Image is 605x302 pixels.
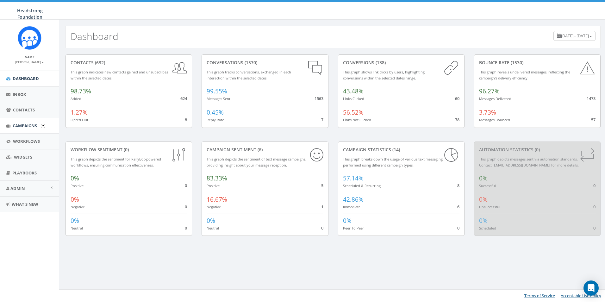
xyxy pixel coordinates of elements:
small: Messages Sent [207,96,230,101]
span: [DATE] - [DATE] [561,33,589,39]
span: Contacts [13,107,35,113]
div: Automation Statistics [479,147,596,153]
span: (1570) [243,60,257,66]
span: 16.67% [207,195,227,204]
span: 0 [185,204,187,210]
div: Campaign Sentiment [207,147,323,153]
span: 0 [593,183,596,188]
span: (632) [94,60,105,66]
small: Reply Rate [207,117,224,122]
img: Rally_platform_Icon_1.png [18,26,41,50]
span: 0% [71,217,79,225]
span: 43.48% [343,87,364,95]
span: 98.73% [71,87,91,95]
span: 3.73% [479,108,496,116]
span: (138) [374,60,386,66]
div: Open Intercom Messenger [583,280,599,296]
small: Neutral [71,226,83,230]
span: Campaigns [13,123,37,129]
span: 5 [321,183,323,188]
span: 0 [185,183,187,188]
span: Admin [10,186,25,191]
span: What's New [12,201,38,207]
div: Bounce Rate [479,60,596,66]
span: 0% [207,217,215,225]
a: Terms of Service [524,293,555,299]
span: 0% [479,174,488,182]
small: Opted Out [71,117,88,122]
span: 78 [455,117,459,123]
span: 1.27% [71,108,88,116]
small: This graph depicts the sentiment of text message campaigns, providing insight about your message ... [207,157,306,167]
a: Acceptable Use Policy [561,293,601,299]
span: (0) [533,147,540,153]
small: Unsuccessful [479,204,500,209]
small: Messages Bounced [479,117,510,122]
span: 7 [321,117,323,123]
span: 57.14% [343,174,364,182]
span: Playbooks [12,170,37,176]
small: Name [25,55,34,59]
span: 0% [343,217,352,225]
span: 56.52% [343,108,364,116]
small: Positive [71,183,84,188]
span: (0) [122,147,129,153]
span: 0% [479,217,488,225]
span: 83.33% [207,174,227,182]
div: Workflow Sentiment [71,147,187,153]
span: 0% [479,195,488,204]
div: conversions [343,60,459,66]
span: 6 [457,204,459,210]
span: Workflows [13,138,40,144]
span: (14) [391,147,400,153]
small: This graph reveals undelivered messages, reflecting the campaign's delivery efficiency. [479,70,570,80]
span: 99.55% [207,87,227,95]
small: [PERSON_NAME] [15,60,44,64]
small: This graph shows link clicks by users, highlighting conversions within the selected dates range. [343,70,425,80]
h2: Dashboard [71,31,118,41]
span: 0% [71,195,79,204]
span: 57 [591,117,596,123]
small: Successful [479,183,496,188]
small: This graph indicates new contacts gained and unsubscribes within the selected dates. [71,70,168,80]
div: Campaign Statistics [343,147,459,153]
span: 60 [455,96,459,101]
small: Links Clicked [343,96,364,101]
span: 0 [593,204,596,210]
span: 1 [321,204,323,210]
span: 0 [457,225,459,231]
span: 96.27% [479,87,500,95]
span: 0 [185,225,187,231]
small: Scheduled & Recurring [343,183,381,188]
div: contacts [71,60,187,66]
small: Added [71,96,81,101]
small: Links Not Clicked [343,117,371,122]
span: Headstrong Foundation [17,8,43,20]
small: Messages Delivered [479,96,511,101]
small: Scheduled [479,226,496,230]
span: 0.45% [207,108,224,116]
small: This graph depicts messages sent via automation standards. Contact [EMAIL_ADDRESS][DOMAIN_NAME] f... [479,157,579,167]
small: Immediate [343,204,360,209]
span: 624 [180,96,187,101]
span: 0 [321,225,323,231]
span: 8 [457,183,459,188]
span: (1530) [509,60,523,66]
span: Dashboard [13,76,39,81]
span: 8 [185,117,187,123]
small: Positive [207,183,220,188]
small: Negative [207,204,221,209]
span: Inbox [13,91,26,97]
span: 1473 [587,96,596,101]
small: This graph depicts the sentiment for RallyBot-powered workflows, ensuring communication effective... [71,157,161,167]
span: 0 [593,225,596,231]
small: This graph tracks conversations, exchanged in each interaction within the selected dates. [207,70,291,80]
div: conversations [207,60,323,66]
small: This graph breaks down the usage of various text messaging performed using different campaign types. [343,157,443,167]
small: Negative [71,204,85,209]
small: Neutral [207,226,219,230]
span: (6) [256,147,263,153]
span: 42.86% [343,195,364,204]
input: Submit [41,124,45,128]
span: Widgets [14,154,32,160]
